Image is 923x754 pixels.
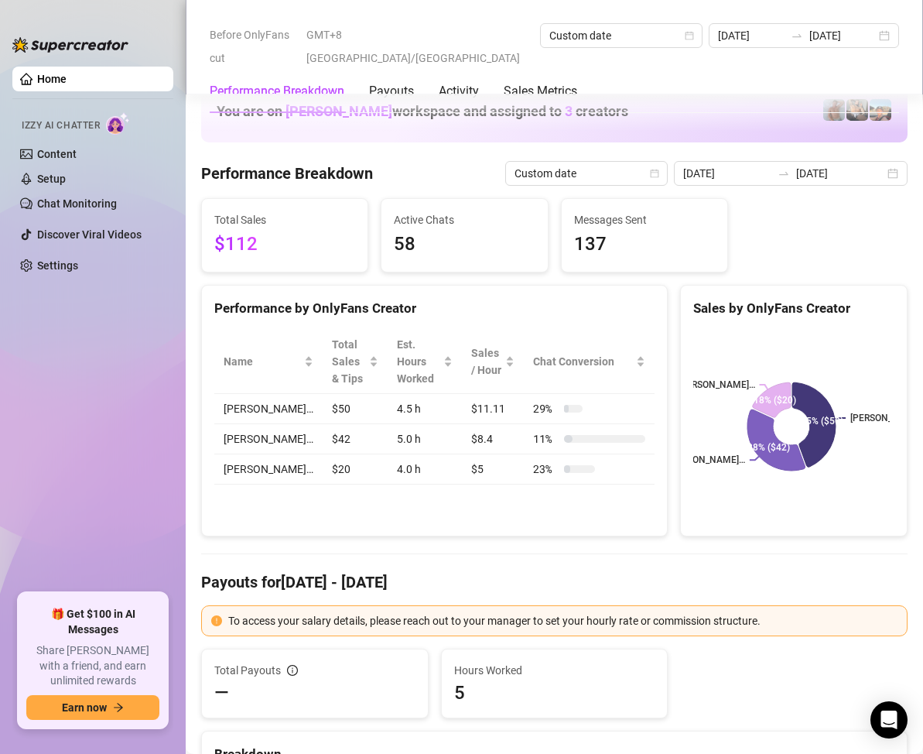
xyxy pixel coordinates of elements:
[37,148,77,160] a: Content
[369,82,414,101] div: Payouts
[462,394,525,424] td: $11.11
[306,23,531,70] span: GMT+8 [GEOGRAPHIC_DATA]/[GEOGRAPHIC_DATA]
[224,353,301,370] span: Name
[718,27,785,44] input: Start date
[26,607,159,637] span: 🎁 Get $100 in AI Messages
[323,424,388,454] td: $42
[22,118,100,133] span: Izzy AI Chatter
[214,454,323,485] td: [PERSON_NAME]…
[870,701,908,739] div: Open Intercom Messenger
[12,37,128,53] img: logo-BBDzfeDw.svg
[214,662,281,679] span: Total Payouts
[214,394,323,424] td: [PERSON_NAME]…
[533,400,558,417] span: 29 %
[228,612,897,629] div: To access your salary details, please reach out to your manager to set your hourly rate or commis...
[439,82,479,101] div: Activity
[791,29,803,42] span: to
[791,29,803,42] span: swap-right
[214,424,323,454] td: [PERSON_NAME]…
[388,424,461,454] td: 5.0 h
[214,211,355,228] span: Total Sales
[650,169,659,178] span: calendar
[504,82,577,101] div: Sales Metrics
[778,167,790,180] span: to
[778,167,790,180] span: swap-right
[394,230,535,259] span: 58
[462,424,525,454] td: $8.4
[37,228,142,241] a: Discover Viral Videos
[211,615,222,626] span: exclamation-circle
[37,173,66,185] a: Setup
[809,27,876,44] input: End date
[113,702,124,713] span: arrow-right
[574,230,715,259] span: 137
[678,379,755,390] text: [PERSON_NAME]…
[323,394,388,424] td: $50
[397,336,439,387] div: Est. Hours Worked
[323,330,388,394] th: Total Sales & Tips
[214,330,323,394] th: Name
[533,353,633,370] span: Chat Conversion
[533,430,558,447] span: 11 %
[323,454,388,485] td: $20
[287,665,298,676] span: info-circle
[462,454,525,485] td: $5
[332,336,366,387] span: Total Sales & Tips
[214,230,355,259] span: $112
[549,24,693,47] span: Custom date
[394,211,535,228] span: Active Chats
[454,680,655,705] span: 5
[37,197,117,210] a: Chat Monitoring
[62,701,107,714] span: Earn now
[574,211,715,228] span: Messages Sent
[533,461,558,478] span: 23 %
[796,165,884,182] input: End date
[106,112,130,135] img: AI Chatter
[201,571,908,593] h4: Payouts for [DATE] - [DATE]
[668,455,745,466] text: [PERSON_NAME]…
[693,298,894,319] div: Sales by OnlyFans Creator
[454,662,655,679] span: Hours Worked
[214,680,229,705] span: —
[683,165,771,182] input: Start date
[471,344,503,379] span: Sales / Hour
[37,73,67,85] a: Home
[514,162,658,185] span: Custom date
[37,259,78,272] a: Settings
[388,394,461,424] td: 4.5 h
[26,643,159,689] span: Share [PERSON_NAME] with a friend, and earn unlimited rewards
[524,330,655,394] th: Chat Conversion
[201,163,373,184] h4: Performance Breakdown
[210,23,297,70] span: Before OnlyFans cut
[210,82,344,101] div: Performance Breakdown
[26,695,159,720] button: Earn nowarrow-right
[462,330,525,394] th: Sales / Hour
[685,31,694,40] span: calendar
[214,298,655,319] div: Performance by OnlyFans Creator
[388,454,461,485] td: 4.0 h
